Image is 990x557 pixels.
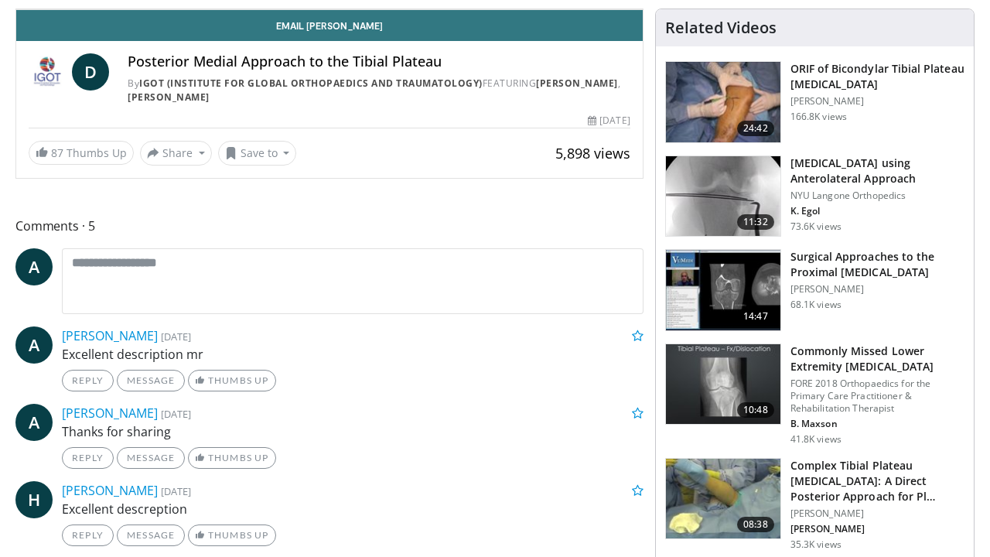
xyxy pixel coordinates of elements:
[588,114,630,128] div: [DATE]
[790,205,964,217] p: K. Egol
[62,500,643,518] p: Excellent descreption
[29,53,66,91] img: IGOT (Institute for Global Orthopaedics and Traumatology)
[188,370,275,391] a: Thumbs Up
[161,330,191,343] small: [DATE]
[15,481,53,518] a: H
[536,77,618,90] a: [PERSON_NAME]
[790,190,964,202] p: NYU Langone Orthopedics
[790,523,964,535] p: [PERSON_NAME]
[139,77,483,90] a: IGOT (Institute for Global Orthopaedics and Traumatology)
[790,507,964,520] p: [PERSON_NAME]
[666,156,780,237] img: 9nZFQMepuQiumqNn4xMDoxOjBzMTt2bJ.150x105_q85_crop-smart_upscale.jpg
[665,61,964,143] a: 24:42 ORIF of Bicondylar Tibial Plateau [MEDICAL_DATA] [PERSON_NAME] 166.8K views
[665,155,964,237] a: 11:32 [MEDICAL_DATA] using Anterolateral Approach NYU Langone Orthopedics K. Egol 73.6K views
[161,484,191,498] small: [DATE]
[555,144,630,162] span: 5,898 views
[737,121,774,136] span: 24:42
[62,370,114,391] a: Reply
[666,344,780,425] img: 4aa379b6-386c-4fb5-93ee-de5617843a87.150x105_q85_crop-smart_upscale.jpg
[666,62,780,142] img: Levy_Tib_Plat_100000366_3.jpg.150x105_q85_crop-smart_upscale.jpg
[62,525,114,546] a: Reply
[790,95,964,108] p: [PERSON_NAME]
[15,326,53,364] a: A
[665,249,964,331] a: 14:47 Surgical Approaches to the Proximal [MEDICAL_DATA] [PERSON_NAME] 68.1K views
[51,145,63,160] span: 87
[140,141,212,166] button: Share
[666,250,780,330] img: DA_UIUPltOAJ8wcH4xMDoxOjB1O8AjAz.150x105_q85_crop-smart_upscale.jpg
[790,249,964,280] h3: Surgical Approaches to the Proximal [MEDICAL_DATA]
[62,345,643,364] p: Excellent description mr
[666,459,780,539] img: a3c47f0e-2ae2-4b3a-bf8e-14343b886af9.150x105_q85_crop-smart_upscale.jpg
[790,283,964,296] p: [PERSON_NAME]
[737,517,774,532] span: 08:38
[62,405,158,422] a: [PERSON_NAME]
[790,343,964,374] h3: Commonly Missed Lower Extremity [MEDICAL_DATA]
[117,447,185,469] a: Message
[62,482,158,499] a: [PERSON_NAME]
[218,141,297,166] button: Save to
[16,9,643,10] video-js: Video Player
[16,10,643,41] a: Email [PERSON_NAME]
[790,458,964,504] h3: Complex Tibial Plateau [MEDICAL_DATA]: A Direct Posterior Approach for Pl…
[62,422,643,441] p: Thanks for sharing
[29,141,134,165] a: 87 Thumbs Up
[790,378,964,415] p: FORE 2018 Orthopaedics for the Primary Care Practitioner & Rehabilitation Therapist
[737,309,774,324] span: 14:47
[790,155,964,186] h3: [MEDICAL_DATA] using Anterolateral Approach
[665,458,964,551] a: 08:38 Complex Tibial Plateau [MEDICAL_DATA]: A Direct Posterior Approach for Pl… [PERSON_NAME] [P...
[737,214,774,230] span: 11:32
[128,91,210,104] a: [PERSON_NAME]
[188,525,275,546] a: Thumbs Up
[128,77,630,104] div: By FEATURING ,
[128,53,630,70] h4: Posterior Medial Approach to the Tibial Plateau
[665,19,777,37] h4: Related Videos
[790,299,841,311] p: 68.1K views
[72,53,109,91] a: D
[665,343,964,446] a: 10:48 Commonly Missed Lower Extremity [MEDICAL_DATA] FORE 2018 Orthopaedics for the Primary Care ...
[15,216,643,236] span: Comments 5
[790,538,841,551] p: 35.3K views
[790,220,841,233] p: 73.6K views
[117,525,185,546] a: Message
[62,327,158,344] a: [PERSON_NAME]
[161,407,191,421] small: [DATE]
[62,447,114,469] a: Reply
[790,418,964,430] p: B. Maxson
[737,402,774,418] span: 10:48
[15,248,53,285] a: A
[790,61,964,92] h3: ORIF of Bicondylar Tibial Plateau [MEDICAL_DATA]
[790,111,847,123] p: 166.8K views
[188,447,275,469] a: Thumbs Up
[117,370,185,391] a: Message
[790,433,841,446] p: 41.8K views
[15,404,53,441] a: A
